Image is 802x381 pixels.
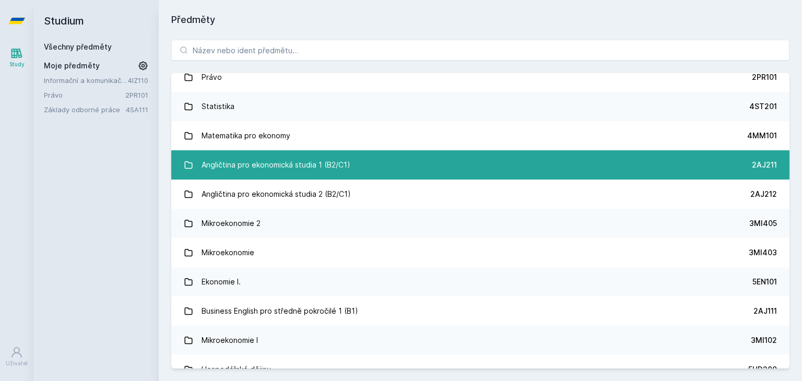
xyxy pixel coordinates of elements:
div: 5EN101 [752,277,777,287]
div: Angličtina pro ekonomická studia 2 (B2/C1) [202,184,351,205]
a: Základy odborné práce [44,104,126,115]
div: 2AJ212 [750,189,777,199]
div: Matematika pro ekonomy [202,125,290,146]
div: Mikroekonomie [202,242,254,263]
input: Název nebo ident předmětu… [171,40,789,61]
div: Hospodářské dějiny [202,359,271,380]
a: 4SA111 [126,105,148,114]
a: Všechny předměty [44,42,112,51]
div: 2PR101 [752,72,777,82]
div: 4ST201 [749,101,777,112]
a: Business English pro středně pokročilé 1 (B1) 2AJ111 [171,296,789,326]
div: Study [9,61,25,68]
span: Moje předměty [44,61,100,71]
div: Mikroekonomie 2 [202,213,261,234]
div: 3MI403 [749,247,777,258]
div: Angličtina pro ekonomická studia 1 (B2/C1) [202,154,350,175]
div: Business English pro středně pokročilé 1 (B1) [202,301,358,322]
div: Právo [202,67,222,88]
a: Mikroekonomie 3MI403 [171,238,789,267]
a: Uživatel [2,341,31,373]
div: 4MM101 [747,130,777,141]
div: Mikroekonomie I [202,330,258,351]
div: Ekonomie I. [202,271,241,292]
a: Informační a komunikační technologie [44,75,128,86]
a: Mikroekonomie 2 3MI405 [171,209,789,238]
div: Uživatel [6,360,28,367]
div: 3MI102 [751,335,777,346]
a: Study [2,42,31,74]
div: 2AJ211 [752,160,777,170]
a: 2PR101 [125,91,148,99]
div: 5HD200 [748,364,777,375]
a: Mikroekonomie I 3MI102 [171,326,789,355]
a: Angličtina pro ekonomická studia 1 (B2/C1) 2AJ211 [171,150,789,180]
div: 3MI405 [749,218,777,229]
a: Právo [44,90,125,100]
a: Statistika 4ST201 [171,92,789,121]
div: 2AJ111 [753,306,777,316]
a: Ekonomie I. 5EN101 [171,267,789,296]
a: Matematika pro ekonomy 4MM101 [171,121,789,150]
div: Statistika [202,96,234,117]
a: 4IZ110 [128,76,148,85]
h1: Předměty [171,13,789,27]
a: Právo 2PR101 [171,63,789,92]
a: Angličtina pro ekonomická studia 2 (B2/C1) 2AJ212 [171,180,789,209]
